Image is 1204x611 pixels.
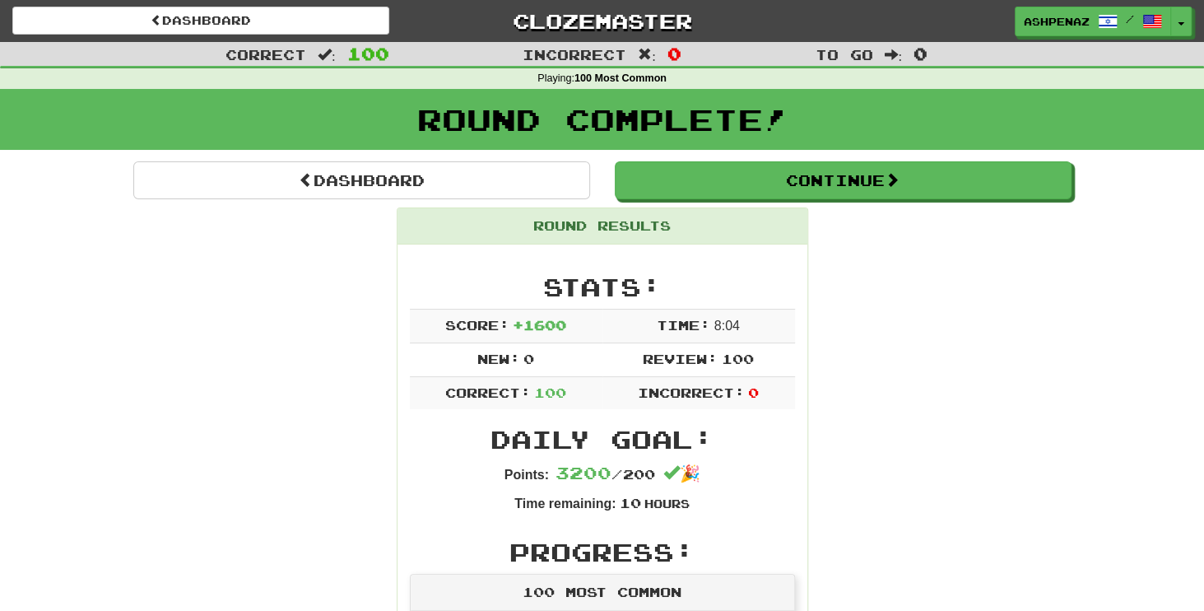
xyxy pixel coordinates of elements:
span: Ashpenaz [1024,14,1090,29]
span: 0 [748,385,759,400]
h2: Stats: [410,273,795,301]
span: 🎉 [662,464,700,483]
span: New: [477,351,520,366]
a: Dashboard [133,161,590,199]
span: Incorrect: [638,385,745,400]
small: Hours [644,497,690,511]
div: 100 Most Common [411,575,794,611]
span: 0 [913,44,927,63]
span: Time: [657,317,710,333]
span: / 200 [556,466,654,482]
span: 3200 [556,463,611,483]
span: Correct [225,46,306,63]
div: Round Results [397,208,807,245]
span: To go [815,46,872,63]
a: Clozemaster [414,7,791,35]
span: 0 [667,44,681,63]
span: Score: [445,317,509,333]
span: : [318,48,336,62]
h2: Progress: [410,539,795,566]
span: / [1126,13,1134,25]
span: + 1600 [513,317,566,333]
span: 0 [523,351,534,366]
strong: Points: [504,468,549,482]
strong: Time remaining: [514,497,616,511]
span: 100 [347,44,389,63]
span: Incorrect [523,46,626,63]
a: Ashpenaz / [1015,7,1171,36]
span: Correct: [445,385,531,400]
span: : [638,48,656,62]
span: 8 : 0 4 [714,319,740,333]
span: : [884,48,902,62]
span: 100 [722,351,754,366]
h1: Round Complete! [6,103,1198,136]
button: Continue [615,161,1072,199]
span: Review: [643,351,718,366]
strong: 100 Most Common [574,72,667,84]
h2: Daily Goal: [410,426,795,453]
span: 100 [534,385,566,400]
span: 10 [619,495,640,511]
a: Dashboard [12,7,389,35]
